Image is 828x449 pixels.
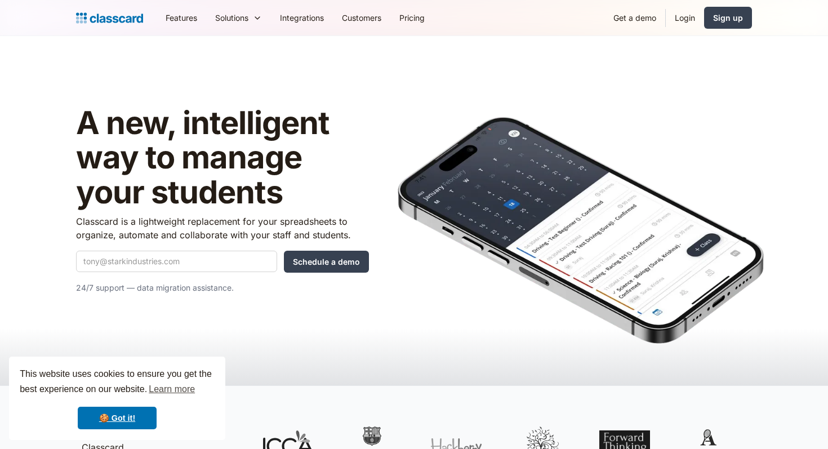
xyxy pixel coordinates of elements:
[76,251,277,272] input: tony@starkindustries.com
[9,357,225,440] div: cookieconsent
[333,5,390,30] a: Customers
[76,281,369,295] p: 24/7 support — data migration assistance.
[284,251,369,273] input: Schedule a demo
[604,5,665,30] a: Get a demo
[78,407,157,429] a: dismiss cookie message
[215,12,248,24] div: Solutions
[157,5,206,30] a: Features
[704,7,752,29] a: Sign up
[76,215,369,242] p: Classcard is a lightweight replacement for your spreadsheets to organize, automate and collaborat...
[390,5,434,30] a: Pricing
[206,5,271,30] div: Solutions
[147,381,197,398] a: learn more about cookies
[271,5,333,30] a: Integrations
[666,5,704,30] a: Login
[76,251,369,273] form: Quick Demo Form
[76,106,369,210] h1: A new, intelligent way to manage your students
[76,10,143,26] a: Logo
[713,12,743,24] div: Sign up
[20,367,215,398] span: This website uses cookies to ensure you get the best experience on our website.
